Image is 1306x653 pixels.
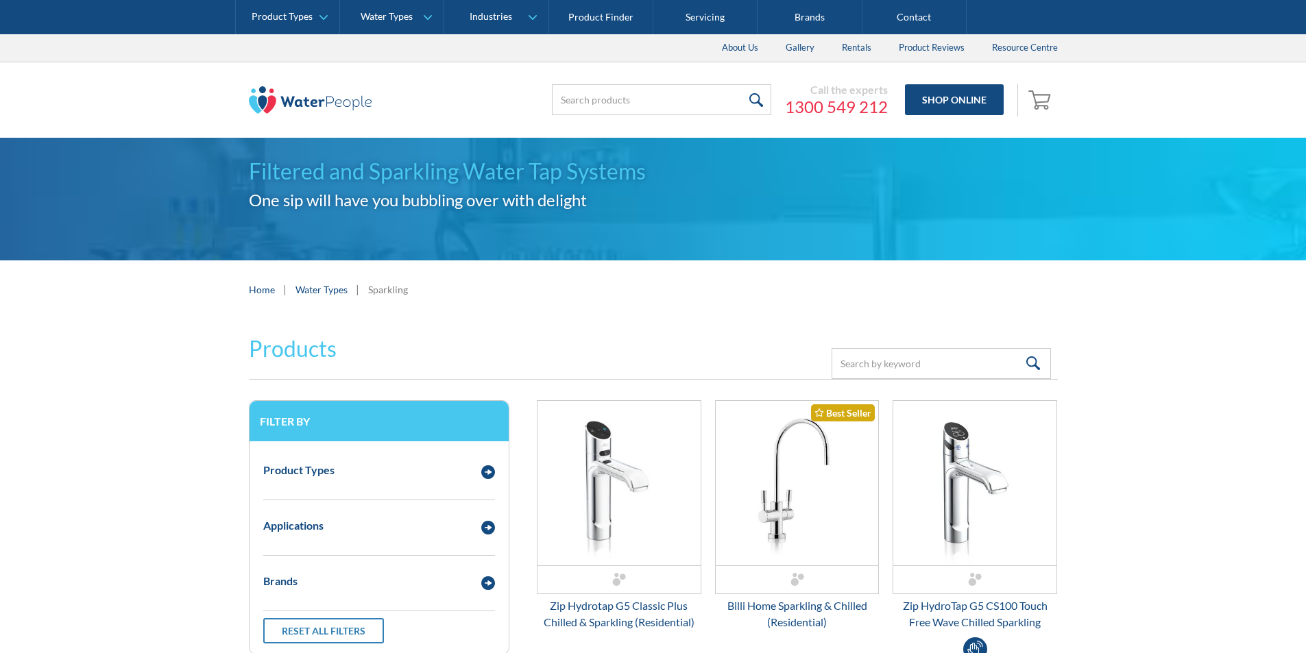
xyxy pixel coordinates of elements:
img: The Water People [249,86,372,114]
div: Sparkling [368,282,408,297]
div: | [282,281,289,297]
a: Gallery [772,34,828,62]
img: Billi Home Sparkling & Chilled (Residential) [716,401,879,565]
div: Brands [263,573,298,589]
div: Water Types [361,11,413,23]
div: Billi Home Sparkling & Chilled (Residential) [715,597,880,630]
a: Shop Online [905,84,1004,115]
a: Home [249,282,275,297]
input: Search by keyword [832,348,1051,379]
a: Water Types [295,282,348,297]
h2: One sip will have you bubbling over with delight [249,188,1058,212]
a: About Us [708,34,772,62]
h3: Filter by [260,415,498,428]
img: Zip Hydrotap G5 Classic Plus Chilled & Sparkling (Residential) [537,401,701,565]
div: Best Seller [811,404,875,421]
div: Zip Hydrotap G5 Classic Plus Chilled & Sparkling (Residential) [537,597,701,630]
a: Rentals [828,34,885,62]
a: Zip Hydrotap G5 Classic Plus Chilled & Sparkling (Residential)Zip Hydrotap G5 Classic Plus Chille... [537,400,701,630]
div: Call the experts [785,83,888,97]
a: Zip HydroTap G5 CS100 Touch Free Wave Chilled Sparkling Zip HydroTap G5 CS100 Touch Free Wave Chi... [893,400,1057,630]
div: Zip HydroTap G5 CS100 Touch Free Wave Chilled Sparkling [893,597,1057,630]
div: | [354,281,361,297]
img: shopping cart [1028,88,1054,110]
input: Search products [552,84,771,115]
div: Industries [470,11,512,23]
a: Reset all filters [263,618,384,643]
a: 1300 549 212 [785,97,888,117]
a: Resource Centre [978,34,1072,62]
a: Billi Home Sparkling & Chilled (Residential)Best SellerBilli Home Sparkling & Chilled (Residential) [715,400,880,630]
div: Product Types [263,462,335,478]
img: Zip HydroTap G5 CS100 Touch Free Wave Chilled Sparkling [893,401,1056,565]
div: Applications [263,517,324,534]
div: Product Types [252,11,313,23]
a: Product Reviews [885,34,978,62]
h1: Filtered and Sparkling Water Tap Systems [249,155,1058,188]
iframe: podium webchat widget bubble [1169,584,1306,653]
h2: Products [249,332,337,365]
a: Open empty cart [1025,84,1058,116]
